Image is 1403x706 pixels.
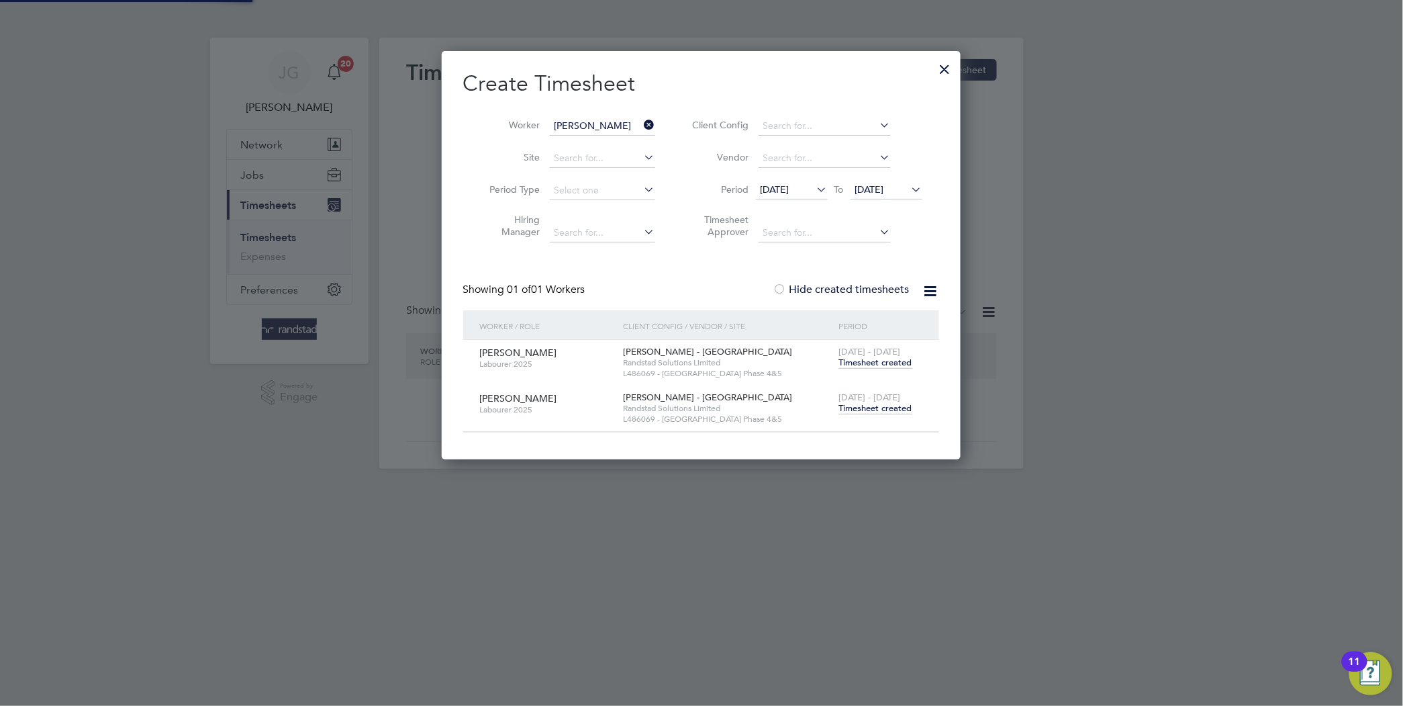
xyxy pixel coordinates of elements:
[480,183,540,195] label: Period Type
[689,151,749,163] label: Vendor
[624,346,793,357] span: [PERSON_NAME] - [GEOGRAPHIC_DATA]
[550,224,655,242] input: Search for...
[761,183,789,195] span: [DATE]
[624,414,832,425] span: L486069 - [GEOGRAPHIC_DATA] Phase 4&5
[480,392,557,404] span: [PERSON_NAME]
[624,368,832,379] span: L486069 - [GEOGRAPHIC_DATA] Phase 4&5
[480,347,557,359] span: [PERSON_NAME]
[839,402,912,414] span: Timesheet created
[480,359,614,369] span: Labourer 2025
[480,119,540,131] label: Worker
[839,346,901,357] span: [DATE] - [DATE]
[759,224,891,242] input: Search for...
[480,151,540,163] label: Site
[759,117,891,136] input: Search for...
[550,181,655,200] input: Select one
[689,119,749,131] label: Client Config
[620,310,836,341] div: Client Config / Vendor / Site
[1349,652,1392,695] button: Open Resource Center, 11 new notifications
[550,149,655,168] input: Search for...
[507,283,585,296] span: 01 Workers
[773,283,910,296] label: Hide created timesheets
[507,283,532,296] span: 01 of
[480,214,540,238] label: Hiring Manager
[689,214,749,238] label: Timesheet Approver
[463,70,939,98] h2: Create Timesheet
[839,392,901,403] span: [DATE] - [DATE]
[550,117,655,136] input: Search for...
[689,183,749,195] label: Period
[839,357,912,369] span: Timesheet created
[1349,662,1361,679] div: 11
[830,181,848,198] span: To
[836,310,926,341] div: Period
[477,310,620,341] div: Worker / Role
[624,392,793,403] span: [PERSON_NAME] - [GEOGRAPHIC_DATA]
[855,183,884,195] span: [DATE]
[624,357,832,368] span: Randstad Solutions Limited
[759,149,891,168] input: Search for...
[480,404,614,415] span: Labourer 2025
[624,403,832,414] span: Randstad Solutions Limited
[463,283,588,297] div: Showing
